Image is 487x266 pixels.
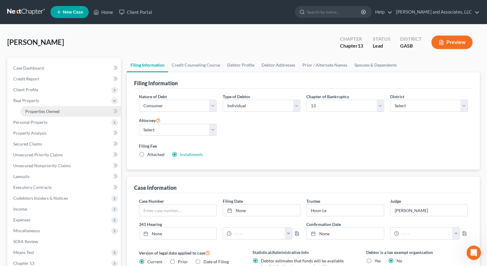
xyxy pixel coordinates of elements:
[13,228,40,233] span: Miscellaneous
[8,171,121,182] a: Lawsuits
[25,109,60,114] span: Properties Owned
[178,259,188,264] span: Prior
[390,93,404,100] label: District
[307,228,384,239] a: None
[307,6,362,17] input: Search by name...
[13,239,38,244] span: SOFA Review
[204,259,229,264] span: Date of Filing
[13,174,29,179] span: Lawsuits
[139,143,468,149] label: Filing Fee
[10,66,94,107] div: The court has added a new Credit Counseling Field that we need to update upon filing. Please remo...
[467,246,481,260] iframe: Intercom live chat
[340,36,363,42] div: Chapter
[393,7,479,17] a: [PERSON_NAME] and Associates, LLC
[139,228,216,239] a: None
[8,182,121,193] a: Executory Contracts
[375,258,381,263] span: Yes
[5,47,115,124] div: Katie says…
[307,205,384,216] input: --
[13,130,47,136] span: Property Analysis
[147,259,162,264] span: Current
[180,152,203,157] a: Installments
[366,249,468,255] label: Debtor is a tax exempt organization
[8,63,121,74] a: Case Dashboard
[8,149,121,160] a: Unsecured Priority Claims
[29,3,68,8] h1: [PERSON_NAME]
[7,38,64,46] span: [PERSON_NAME]
[5,47,99,111] div: 🚨ATTN: [GEOGRAPHIC_DATA] of [US_STATE]The court has added a new Credit Counseling Field that we n...
[5,185,115,195] textarea: Message…
[63,10,83,14] span: New Case
[134,184,176,191] div: Case Information
[136,221,303,227] label: 341 Hearing
[116,7,155,17] a: Client Portal
[8,236,121,247] a: SOFA Review
[13,141,42,146] span: Secured Claims
[13,196,68,201] span: Codebtors Insiders & Notices
[391,205,468,216] input: --
[13,217,30,222] span: Expenses
[8,74,121,84] a: Credit Report
[13,152,63,157] span: Unsecured Priority Claims
[139,93,167,100] label: Nature of Debt
[134,80,178,87] div: Filing Information
[9,197,14,202] button: Emoji picker
[13,163,71,168] span: Unsecured Nonpriority Claims
[168,58,224,72] a: Credit Counseling Course
[127,58,168,72] a: Filing Information
[397,258,402,263] span: No
[358,43,363,49] span: 13
[139,249,240,256] label: Version of legal data applied to case
[373,36,391,42] div: Status
[103,195,113,205] button: Send a message…
[147,152,164,157] span: Attached
[17,3,27,13] img: Profile image for Katie
[13,250,34,255] span: Means Test
[400,42,422,49] div: GASB
[399,228,453,239] input: -- : --
[94,2,106,14] button: Home
[431,36,473,49] button: Preview
[258,58,299,72] a: Debtor Addresses
[253,249,354,255] label: Statistical/Administrative Info
[340,42,363,49] div: Chapter
[8,160,121,171] a: Unsecured Nonpriority Claims
[8,139,121,149] a: Secured Claims
[390,198,401,204] label: Judge
[231,228,285,239] input: -- : --
[223,198,243,204] label: Filing Date
[13,206,27,211] span: Income
[20,106,121,117] a: Properties Owned
[19,197,24,202] button: Gif picker
[4,2,15,14] button: go back
[139,205,216,216] input: Enter case number...
[106,2,116,13] div: Close
[373,42,391,49] div: Lead
[13,87,38,92] span: Client Profile
[351,58,400,72] a: Spouses & Dependents
[13,185,52,190] span: Executory Contracts
[139,117,161,124] label: Attorney
[10,112,60,115] div: [PERSON_NAME] • 14m ago
[223,205,300,216] a: None
[90,7,116,17] a: Home
[38,197,43,202] button: Start recording
[299,58,351,72] a: Prior / Alternate Names
[224,58,258,72] a: Debtor Profile
[13,76,39,81] span: Credit Report
[29,8,56,14] p: Active 2h ago
[29,197,33,202] button: Upload attachment
[372,7,392,17] a: Help
[10,51,86,62] b: 🚨ATTN: [GEOGRAPHIC_DATA] of [US_STATE]
[306,93,349,100] label: Chapter of Bankruptcy
[13,65,44,70] span: Case Dashboard
[223,93,250,100] label: Type of Debtor
[400,36,422,42] div: District
[13,261,34,266] span: Chapter 13
[13,98,39,103] span: Real Property
[306,198,320,204] label: Trustee
[13,120,47,125] span: Personal Property
[8,128,121,139] a: Property Analysis
[303,221,471,227] label: Confirmation Date
[139,198,164,204] label: Case Number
